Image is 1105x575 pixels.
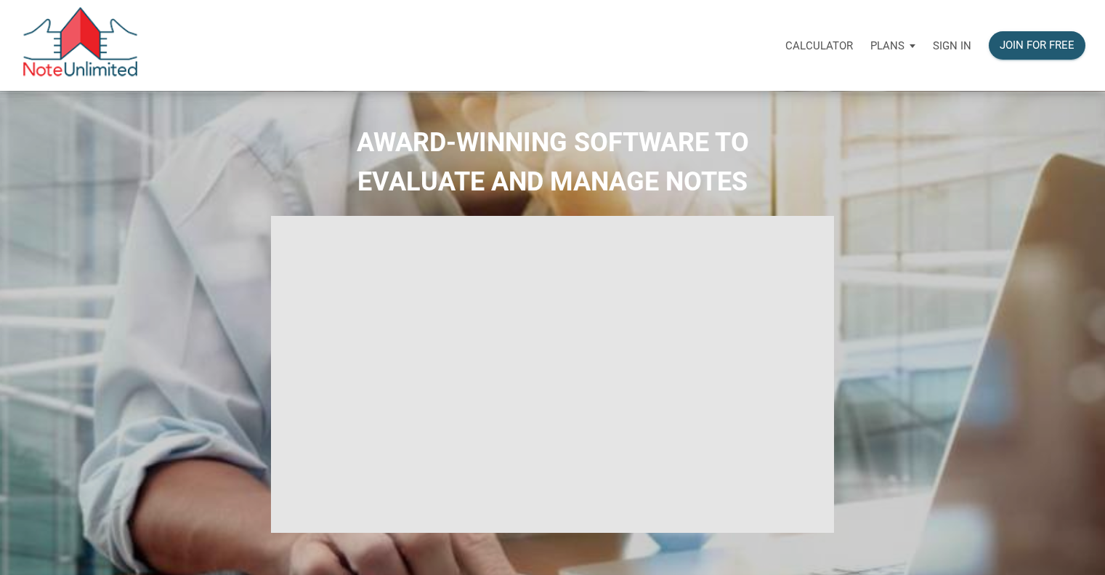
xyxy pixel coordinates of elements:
p: Plans [870,39,904,52]
a: Plans [862,23,924,68]
h2: AWARD-WINNING SOFTWARE TO EVALUATE AND MANAGE NOTES [11,123,1094,201]
p: Calculator [785,39,853,52]
iframe: NoteUnlimited [271,216,834,533]
p: Sign in [933,39,971,52]
div: Join for free [1000,37,1074,54]
a: Calculator [777,23,862,68]
a: Sign in [924,23,980,68]
a: Join for free [980,23,1094,68]
button: Join for free [989,31,1085,60]
button: Plans [862,24,924,68]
